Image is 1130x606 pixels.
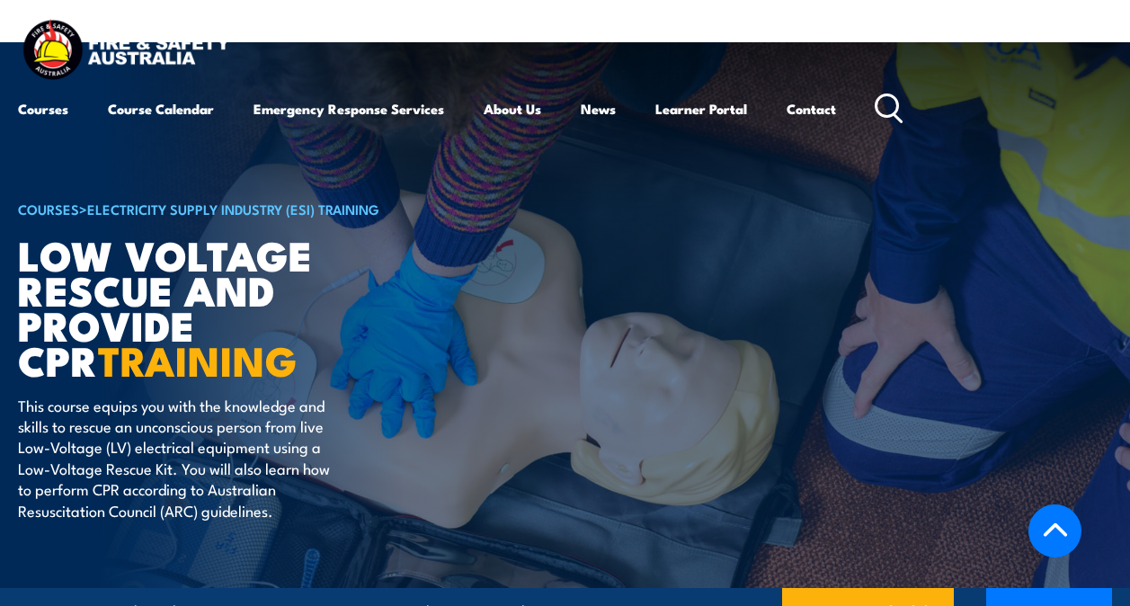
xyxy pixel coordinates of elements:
a: Course Calendar [108,87,214,130]
p: This course equips you with the knowledge and skills to rescue an unconscious person from live Lo... [18,395,346,521]
a: About Us [484,87,541,130]
a: News [581,87,616,130]
a: Courses [18,87,68,130]
a: COURSES [18,199,79,218]
h1: Low Voltage Rescue and Provide CPR [18,236,462,378]
a: Emergency Response Services [254,87,444,130]
a: Contact [787,87,836,130]
strong: TRAINING [98,328,298,390]
h6: > [18,198,462,219]
a: Electricity Supply Industry (ESI) Training [87,199,379,218]
a: Learner Portal [655,87,747,130]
